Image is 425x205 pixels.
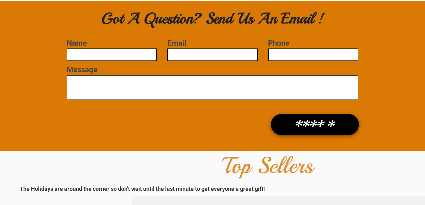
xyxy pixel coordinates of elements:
label: Message [67,65,358,74]
label: Email [167,39,257,48]
span: The Holidays are around the corner so don't wait until the last minute to get everyone a great gift! [20,185,265,192]
label: Name [67,39,157,48]
font: Top Sellers [222,151,313,180]
label: Phone [268,39,358,48]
